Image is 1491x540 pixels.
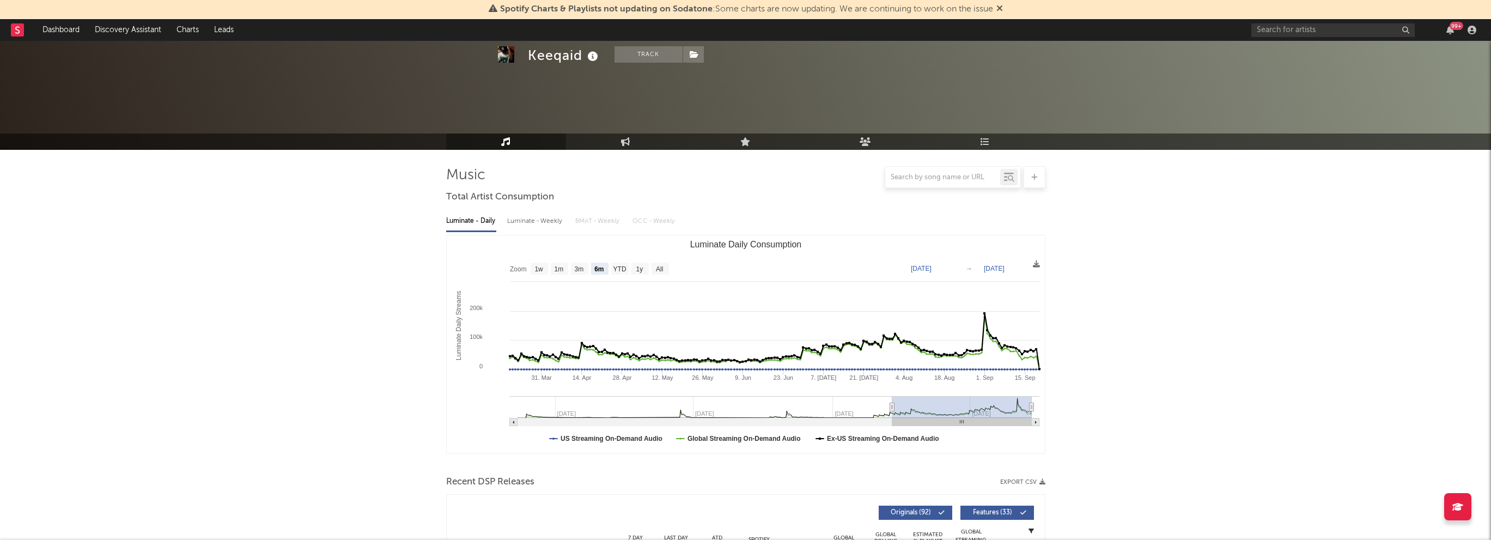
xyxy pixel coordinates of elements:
text: [DATE] [911,265,932,272]
text: Luminate Daily Streams [454,291,462,360]
text: 14. Apr [572,374,591,381]
text: Global Streaming On-Demand Audio [687,435,800,442]
input: Search by song name or URL [885,173,1000,182]
text: 15. Sep [1014,374,1035,381]
text: 26. May [692,374,714,381]
text: 1m [554,265,563,273]
text: US Streaming On-Demand Audio [561,435,662,442]
span: Dismiss [996,5,1003,14]
button: Track [614,46,683,63]
a: Dashboard [35,19,87,41]
input: Search for artists [1251,23,1415,37]
text: 23. Jun [773,374,793,381]
svg: Luminate Daily Consumption [447,235,1045,453]
text: YTD [613,265,626,273]
span: Spotify Charts & Playlists not updating on Sodatone [500,5,713,14]
text: 200k [470,305,483,311]
text: 100k [470,333,483,340]
text: All [655,265,662,273]
span: Originals ( 92 ) [886,509,936,516]
text: 9. Jun [734,374,751,381]
span: Features ( 33 ) [967,509,1018,516]
text: → [966,265,972,272]
text: 21. [DATE] [849,374,878,381]
div: Luminate - Daily [446,212,496,230]
a: Charts [169,19,206,41]
text: 18. Aug [934,374,954,381]
text: 31. Mar [531,374,552,381]
span: : Some charts are now updating. We are continuing to work on the issue [500,5,993,14]
button: Export CSV [1000,479,1045,486]
text: 1w [534,265,543,273]
text: 7. [DATE] [811,374,836,381]
button: Originals(92) [879,506,952,520]
text: 1y [636,265,643,273]
text: 6m [594,265,604,273]
text: Luminate Daily Consumption [690,240,801,249]
text: 0 [479,363,482,369]
div: Luminate - Weekly [507,212,564,230]
span: Recent DSP Releases [446,476,534,489]
text: Ex-US Streaming On-Demand Audio [826,435,939,442]
a: Discovery Assistant [87,19,169,41]
text: Zoom [510,265,527,273]
text: 3m [574,265,583,273]
button: 99+ [1446,26,1454,34]
div: Keeqaid [528,46,601,64]
a: Leads [206,19,241,41]
text: 12. May [652,374,673,381]
text: 28. Apr [612,374,631,381]
text: [DATE] [984,265,1005,272]
text: 1. Sep [976,374,993,381]
span: Total Artist Consumption [446,191,554,204]
button: Features(33) [960,506,1034,520]
text: 4. Aug [896,374,912,381]
div: 99 + [1450,22,1463,30]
